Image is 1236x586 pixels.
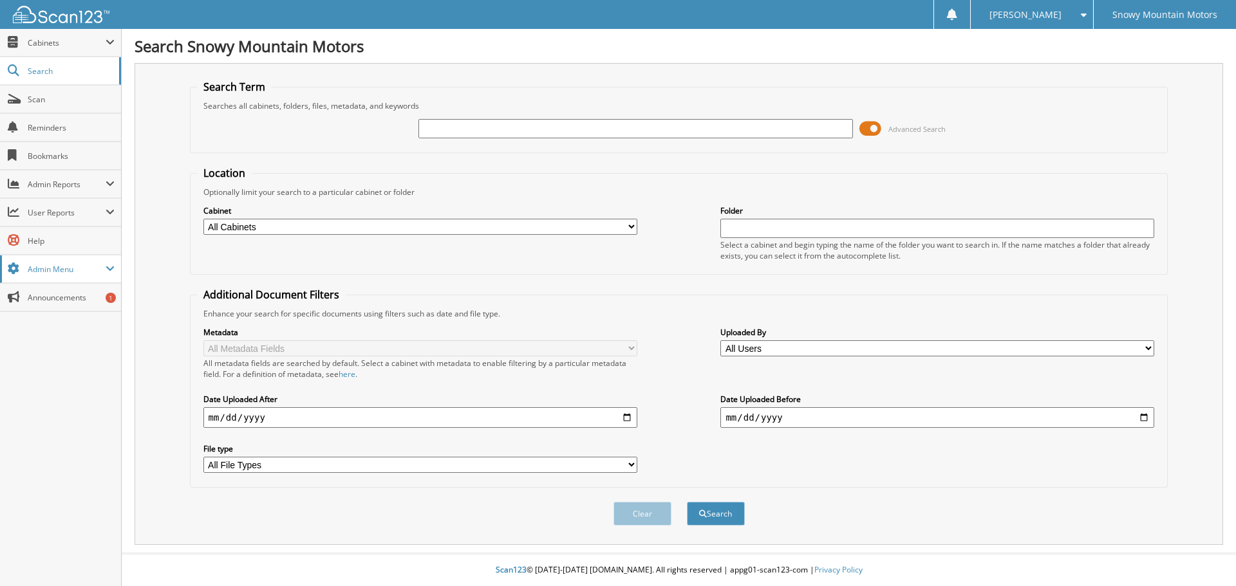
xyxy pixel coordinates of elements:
[203,394,637,405] label: Date Uploaded After
[28,235,115,246] span: Help
[13,6,109,23] img: scan123-logo-white.svg
[720,239,1154,261] div: Select a cabinet and begin typing the name of the folder you want to search in. If the name match...
[28,292,115,303] span: Announcements
[203,205,637,216] label: Cabinet
[106,293,116,303] div: 1
[197,308,1161,319] div: Enhance your search for specific documents using filters such as date and file type.
[613,502,671,526] button: Clear
[197,80,272,94] legend: Search Term
[203,407,637,428] input: start
[28,94,115,105] span: Scan
[814,564,863,575] a: Privacy Policy
[28,122,115,133] span: Reminders
[28,179,106,190] span: Admin Reports
[1172,524,1236,586] iframe: Chat Widget
[203,358,637,380] div: All metadata fields are searched by default. Select a cabinet with metadata to enable filtering b...
[720,205,1154,216] label: Folder
[197,187,1161,197] div: Optionally limit your search to a particular cabinet or folder
[28,37,106,48] span: Cabinets
[28,151,115,161] span: Bookmarks
[203,443,637,454] label: File type
[339,369,355,380] a: here
[720,394,1154,405] label: Date Uploaded Before
[989,11,1062,19] span: [PERSON_NAME]
[496,564,527,575] span: Scan123
[197,166,252,180] legend: Location
[28,207,106,218] span: User Reports
[197,288,346,302] legend: Additional Document Filters
[203,327,637,338] label: Metadata
[720,327,1154,338] label: Uploaded By
[135,35,1223,57] h1: Search Snowy Mountain Motors
[122,554,1236,586] div: © [DATE]-[DATE] [DOMAIN_NAME]. All rights reserved | appg01-scan123-com |
[687,502,745,526] button: Search
[28,264,106,275] span: Admin Menu
[28,66,113,77] span: Search
[720,407,1154,428] input: end
[888,124,946,134] span: Advanced Search
[197,100,1161,111] div: Searches all cabinets, folders, files, metadata, and keywords
[1112,11,1217,19] span: Snowy Mountain Motors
